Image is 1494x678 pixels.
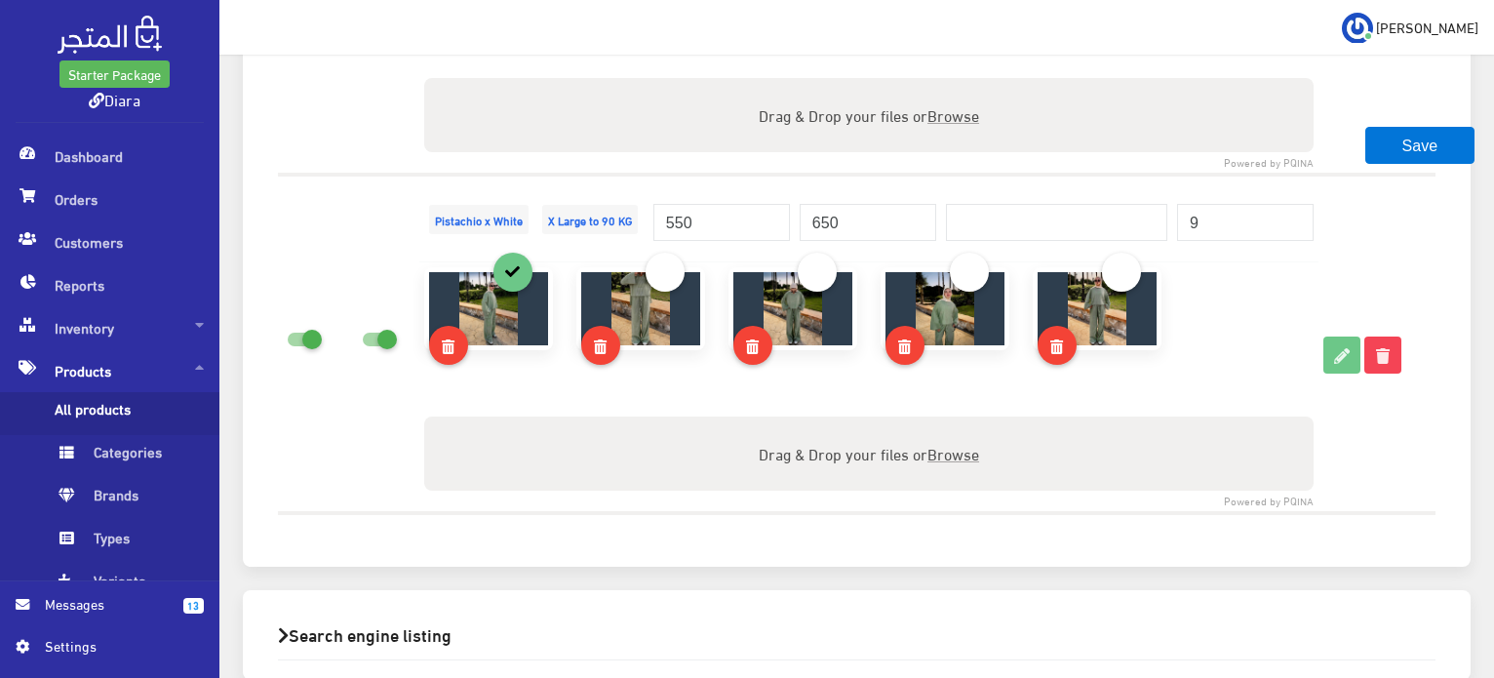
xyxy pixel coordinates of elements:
span: Dashboard [16,135,204,178]
label: Drag & Drop your files or [751,435,987,474]
span: Settings [45,635,187,657]
span: Types [55,521,203,564]
button: Save [1365,127,1474,164]
span: Pistachio x White [429,205,529,234]
iframe: Drift Widget Chat Controller [1396,544,1471,618]
span: Customers [16,220,204,263]
img: nagham-suit.jpg [611,272,670,345]
span: [PERSON_NAME] [1376,15,1478,39]
a: Powered by PQINA [1224,497,1314,505]
span: All products [55,392,203,435]
a: Starter Package [59,60,170,88]
h2: Search engine listing [278,625,1435,644]
img: nagham-suit.jpg [916,272,974,345]
span: Categories [55,435,203,478]
span: Messages [45,593,168,615]
span: Reports [16,263,204,306]
label: Drag & Drop your files or [751,96,987,135]
input: 550 [653,204,790,241]
img: nagham-suit.jpg [1068,272,1126,345]
img: ... [1342,13,1373,44]
a: ... [PERSON_NAME] [1342,12,1478,43]
a: 13 Messages [16,593,204,635]
a: Settings [16,635,204,666]
span: X Large to 90 KG [542,205,638,234]
span: 13 [183,598,204,614]
a: Diara [89,85,140,113]
img: . [58,16,162,54]
span: Variants [55,564,203,607]
img: nagham-suit.jpg [459,272,518,345]
span: Browse [927,100,979,129]
span: Browse [927,440,979,468]
span: Inventory [16,306,204,349]
span: Products [16,349,204,392]
span: Orders [16,178,204,220]
span: Brands [55,478,203,521]
img: nagham-suit.jpg [764,272,822,345]
a: Powered by PQINA [1224,158,1314,167]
